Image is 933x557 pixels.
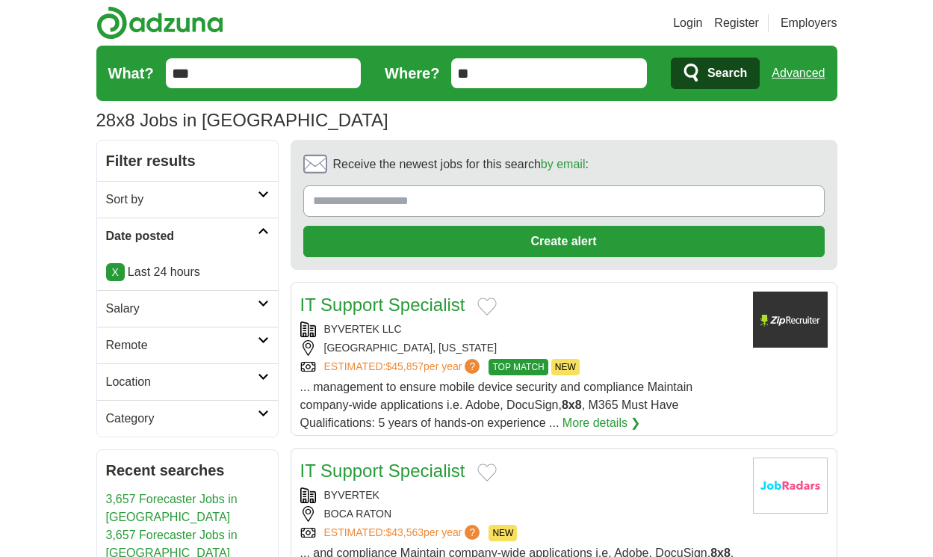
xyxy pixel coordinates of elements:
a: X [106,263,125,281]
label: Where? [385,62,439,84]
strong: 8x8 [562,398,582,411]
a: Employers [781,14,837,32]
div: BOCA RATON [300,506,741,522]
h2: Remote [106,336,258,354]
button: Create alert [303,226,825,257]
h2: Salary [106,300,258,318]
h2: Category [106,410,258,428]
img: Company logo [753,458,828,514]
h2: Location [106,373,258,391]
a: 3,657 Forecaster Jobs in [GEOGRAPHIC_DATA] [106,493,238,523]
a: Login [673,14,702,32]
a: Category [97,400,278,437]
span: ? [465,359,480,374]
button: Add to favorite jobs [477,464,497,481]
a: Date posted [97,218,278,254]
img: Adzuna logo [96,6,223,40]
span: 2 [96,107,106,134]
a: Advanced [772,58,825,88]
span: $43,563 [385,526,424,538]
img: Company logo [753,292,828,348]
a: Salary [97,290,278,327]
span: NEW [551,359,580,375]
a: ESTIMATED:$45,857per year? [324,359,483,375]
label: What? [108,62,154,84]
button: Search [671,58,760,89]
span: Receive the newest jobs for this search : [333,156,589,173]
span: $45,857 [385,360,424,372]
span: ? [465,525,480,540]
a: ESTIMATED:$43,563per year? [324,525,483,541]
h2: Sort by [106,191,258,209]
h2: Recent searches [106,459,269,481]
p: Last 24 hours [106,263,269,281]
a: More details ❯ [562,414,641,432]
a: Sort by [97,181,278,218]
a: Register [714,14,759,32]
button: Add to favorite jobs [477,298,497,316]
h1: 8x8 Jobs in [GEOGRAPHIC_DATA] [96,110,388,130]
div: [GEOGRAPHIC_DATA], [US_STATE] [300,340,741,356]
span: NEW [489,525,517,541]
h2: Filter results [97,141,278,181]
h2: Date posted [106,227,258,245]
div: BYVERTEK [300,487,741,503]
span: Search [707,58,747,88]
a: Remote [97,327,278,363]
span: ... management to ensure mobile device security and compliance Maintain company-wide applications... [300,381,693,429]
div: BYVERTEK LLC [300,321,741,337]
a: by email [541,158,586,170]
span: TOP MATCH [489,359,548,375]
a: Location [97,363,278,400]
a: IT Support Specialist [300,295,465,315]
a: IT Support Specialist [300,461,465,481]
